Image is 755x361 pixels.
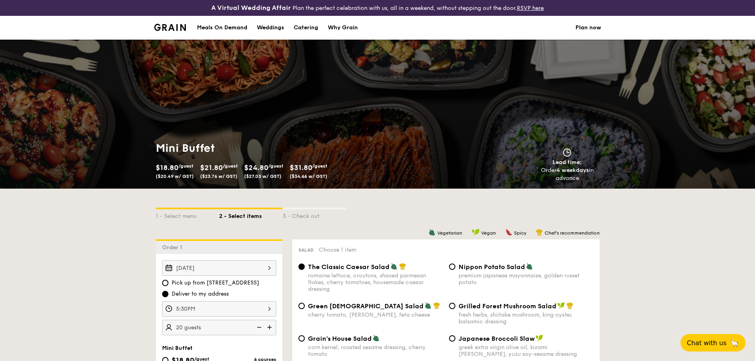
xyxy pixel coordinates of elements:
input: Grilled Forest Mushroom Saladfresh herbs, shiitake mushroom, king oyster, balsamic dressing [449,303,455,309]
span: /guest [268,163,283,169]
img: icon-spicy.37a8142b.svg [505,229,512,236]
input: Nippon Potato Saladpremium japanese mayonnaise, golden russet potato [449,264,455,270]
img: icon-chef-hat.a58ddaea.svg [399,263,406,270]
div: corn kernel, roasted sesame dressing, cherry tomato [308,344,443,357]
img: icon-vegetarian.fe4039eb.svg [526,263,533,270]
input: The Classic Caesar Saladromaine lettuce, croutons, shaved parmesan flakes, cherry tomatoes, house... [298,264,305,270]
div: 1 - Select menu [156,209,219,220]
span: $18.80 [156,163,178,172]
span: Vegan [481,230,496,236]
span: $21.80 [200,163,223,172]
h1: Mini Buffet [156,141,375,155]
img: icon-vegan.f8ff3823.svg [535,334,543,342]
span: /guest [223,163,238,169]
span: Pick up from [STREET_ADDRESS] [172,279,259,287]
div: 3 - Check out [283,209,346,220]
a: Why Grain [323,16,363,40]
img: icon-vegan.f8ff3823.svg [557,302,565,309]
input: Event time [162,301,276,317]
span: Order 1 [162,244,185,251]
h4: A Virtual Wedding Affair [211,3,291,13]
a: Plan now [575,16,601,40]
img: icon-chef-hat.a58ddaea.svg [433,302,440,309]
input: Japanese Broccoli Slawgreek extra virgin olive oil, kizami [PERSON_NAME], yuzu soy-sesame dressing [449,335,455,342]
span: ($34.66 w/ GST) [290,174,327,179]
input: Event date [162,260,276,276]
input: Grain's House Saladcorn kernel, roasted sesame dressing, cherry tomato [298,335,305,342]
img: icon-reduce.1d2dbef1.svg [252,320,264,335]
img: icon-vegetarian.fe4039eb.svg [390,263,398,270]
span: Mini Buffet [162,345,193,351]
div: premium japanese mayonnaise, golden russet potato [459,272,593,286]
input: Number of guests [162,320,276,335]
img: icon-chef-hat.a58ddaea.svg [566,302,573,309]
span: Green [DEMOGRAPHIC_DATA] Salad [308,302,424,310]
span: Chef's recommendation [545,230,600,236]
div: romaine lettuce, croutons, shaved parmesan flakes, cherry tomatoes, housemade caesar dressing [308,272,443,292]
span: $31.80 [290,163,312,172]
span: /guest [178,163,193,169]
img: icon-chef-hat.a58ddaea.svg [536,229,543,236]
input: Deliver to my address [162,291,168,297]
span: ($27.03 w/ GST) [244,174,281,179]
a: Meals On Demand [192,16,252,40]
div: Why Grain [328,16,358,40]
span: Deliver to my address [172,290,229,298]
span: Grilled Forest Mushroom Salad [459,302,556,310]
a: RSVP here [517,5,544,11]
div: Plan the perfect celebration with us, all in a weekend, without stepping out the door. [149,3,606,13]
span: ($23.76 w/ GST) [200,174,237,179]
a: Weddings [252,16,289,40]
img: icon-vegan.f8ff3823.svg [472,229,480,236]
div: Catering [294,16,318,40]
a: Logotype [154,24,186,31]
div: Order in advance [532,166,603,182]
img: icon-vegetarian.fe4039eb.svg [373,334,380,342]
span: $24.80 [244,163,268,172]
img: Grain [154,24,186,31]
span: Chat with us [687,339,726,347]
div: Weddings [257,16,284,40]
span: ($20.49 w/ GST) [156,174,194,179]
img: icon-add.58712e84.svg [264,320,276,335]
span: The Classic Caesar Salad [308,263,390,271]
a: Catering [289,16,323,40]
span: Nippon Potato Salad [459,263,525,271]
span: Vegetarian [437,230,462,236]
div: fresh herbs, shiitake mushroom, king oyster, balsamic dressing [459,311,593,325]
span: Grain's House Salad [308,335,372,342]
span: Lead time: [552,159,582,166]
span: Japanese Broccoli Slaw [459,335,535,342]
strong: 4 weekdays [556,167,589,174]
span: Salad [298,247,314,253]
img: icon-clock.2db775ea.svg [561,148,573,157]
span: Choose 1 item [319,246,356,253]
span: /guest [312,163,327,169]
input: Pick up from [STREET_ADDRESS] [162,280,168,286]
div: 2 - Select items [219,209,283,220]
img: icon-vegetarian.fe4039eb.svg [424,302,432,309]
div: Meals On Demand [197,16,247,40]
span: Spicy [514,230,526,236]
div: cherry tomato, [PERSON_NAME], feta cheese [308,311,443,318]
div: greek extra virgin olive oil, kizami [PERSON_NAME], yuzu soy-sesame dressing [459,344,593,357]
input: Green [DEMOGRAPHIC_DATA] Saladcherry tomato, [PERSON_NAME], feta cheese [298,303,305,309]
button: Chat with us🦙 [680,334,745,351]
span: 🦙 [730,338,739,348]
img: icon-vegetarian.fe4039eb.svg [428,229,436,236]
